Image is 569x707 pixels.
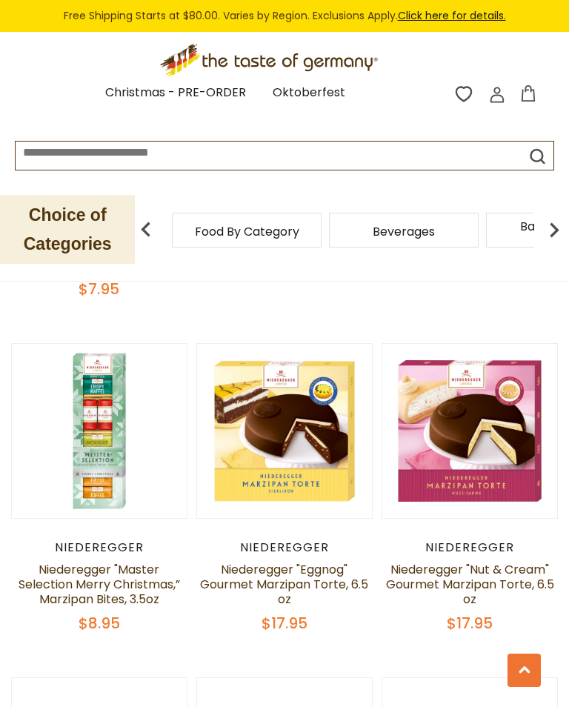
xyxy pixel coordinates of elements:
[131,215,161,245] img: previous arrow
[386,561,554,608] a: Niederegger "Nut & Cream" Gourmet Marzipan Torte, 6.5 oz
[200,561,368,608] a: Niederegger "Eggnog" Gourmet Marzipan Torte, 6.5 oz
[11,540,187,555] div: Niederegger
[196,540,373,555] div: Niederegger
[382,540,558,555] div: Niederegger
[7,7,562,24] div: Free Shipping Starts at $80.00. Varies by Region. Exclusions Apply.
[79,279,119,299] span: $7.95
[12,344,187,519] img: Niederegger "Master Selection Merry Christmas,” Marzipan Bites, 3.5oz
[79,613,120,634] span: $8.95
[19,561,180,608] a: Niederegger "Master Selection Merry Christmas,” Marzipan Bites, 3.5oz
[195,226,299,237] a: Food By Category
[373,226,435,237] a: Beverages
[197,344,372,519] img: Niederegger "Eggnog" Gourmet Marzipan Torte, 6.5 oz
[398,8,506,23] a: Click here for details.
[539,215,569,245] img: next arrow
[273,83,345,103] a: Oktoberfest
[262,613,307,634] span: $17.95
[382,344,557,519] img: Niederegger "Nut & Cream" Gourmet Marzipan Torte, 6.5 oz
[105,83,246,103] a: Christmas - PRE-ORDER
[447,613,493,634] span: $17.95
